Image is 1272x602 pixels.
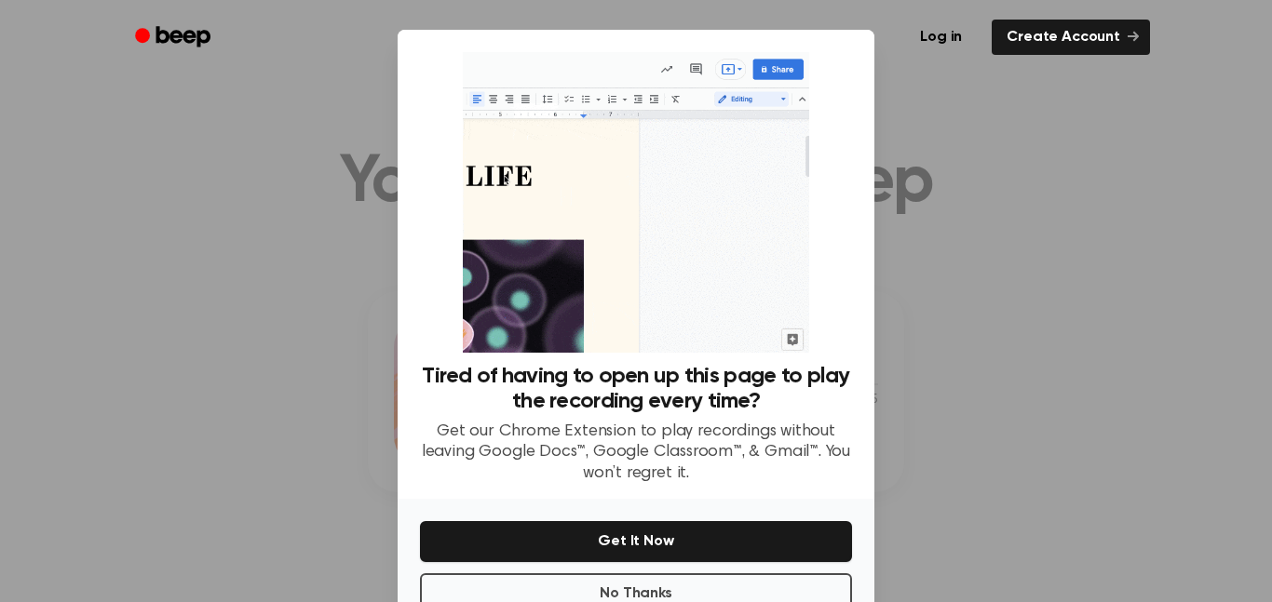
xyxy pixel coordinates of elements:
button: Get It Now [420,521,852,562]
a: Beep [122,20,227,56]
p: Get our Chrome Extension to play recordings without leaving Google Docs™, Google Classroom™, & Gm... [420,421,852,485]
h3: Tired of having to open up this page to play the recording every time? [420,364,852,414]
img: Beep extension in action [463,52,808,353]
a: Log in [901,16,981,59]
a: Create Account [992,20,1150,55]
